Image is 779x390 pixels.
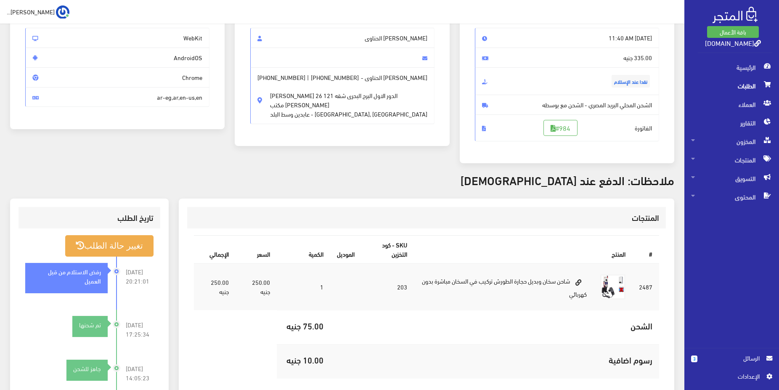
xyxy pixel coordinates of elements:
[414,263,594,310] td: شاحن سخان وبديل حجارة الطورش تركيب في السخان مباشرة بدون كهربائي
[684,58,779,77] a: الرئيسية
[543,120,578,136] a: #984
[257,73,305,82] span: [PHONE_NUMBER]
[475,95,659,115] span: الشحن المحلي البريد المصري - الشحن مع بوسطه
[337,321,653,330] h5: الشحن
[691,114,772,132] span: التقارير
[194,236,236,263] th: اﻹجمالي
[194,263,236,310] td: 250.00 جنيه
[56,5,69,19] img: ...
[7,5,69,19] a: ... [PERSON_NAME]...
[698,371,759,381] span: اﻹعدادات
[126,320,154,339] span: [DATE] 17:25:34
[66,364,108,373] div: جاهز للشحن
[704,353,760,363] span: الرسائل
[475,28,659,48] span: [DATE] 11:40 AM
[475,114,659,141] span: الفاتورة
[414,236,632,263] th: المنتج
[270,82,427,119] span: [PERSON_NAME] 26 الدور الاول البرج البحرى شقه 121 مكتب [PERSON_NAME] عابدين وسط البلد - [GEOGRAPH...
[10,173,674,186] h3: ملاحظات: الدفع عند [DEMOGRAPHIC_DATA]
[284,355,323,364] h5: 10.00 جنيه
[72,320,108,329] div: تم شحنها
[65,235,154,257] button: تغيير حالة الطلب
[691,353,772,371] a: 3 الرسائل
[684,77,779,95] a: الطلبات
[612,75,650,88] span: نقدا عند الإستلام
[194,214,659,222] h3: المنتجات
[684,95,779,114] a: العملاء
[632,263,659,310] td: 2487
[10,332,42,364] iframe: Drift Widget Chat Controller
[713,7,758,23] img: .
[126,364,154,382] span: [DATE] 14:05:23
[25,48,209,68] span: AndroidOS
[48,267,101,285] strong: رفض الاستلام من قبل العميل
[236,263,277,310] td: 250.00 جنيه
[705,37,761,49] a: [DOMAIN_NAME]
[691,58,772,77] span: الرئيسية
[691,151,772,169] span: المنتجات
[25,87,209,107] span: ar-eg,ar,en-us,en
[250,67,435,124] span: [PERSON_NAME] الحناوى - |
[337,355,653,364] h5: رسوم اضافية
[236,236,277,263] th: السعر
[277,236,330,263] th: الكمية
[684,114,779,132] a: التقارير
[691,188,772,206] span: المحتوى
[361,263,414,310] td: 203
[25,28,209,48] span: WebKit
[361,236,414,263] th: SKU - كود التخزين
[475,48,659,68] span: 335.00 جنيه
[7,6,55,17] span: [PERSON_NAME]...
[691,356,697,362] span: 3
[684,132,779,151] a: المخزون
[691,95,772,114] span: العملاء
[25,214,154,222] h3: تاريخ الطلب
[707,26,759,38] a: باقة الأعمال
[330,236,361,263] th: الموديل
[250,28,435,48] span: [PERSON_NAME] الحناوى
[632,236,659,263] th: #
[277,263,330,310] td: 1
[691,169,772,188] span: التسويق
[684,188,779,206] a: المحتوى
[126,267,154,286] span: [DATE] 20:21:01
[691,132,772,151] span: المخزون
[25,67,209,88] span: Chrome
[691,371,772,385] a: اﻹعدادات
[691,77,772,95] span: الطلبات
[684,151,779,169] a: المنتجات
[284,321,323,330] h5: 75.00 جنيه
[311,73,359,82] span: [PHONE_NUMBER]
